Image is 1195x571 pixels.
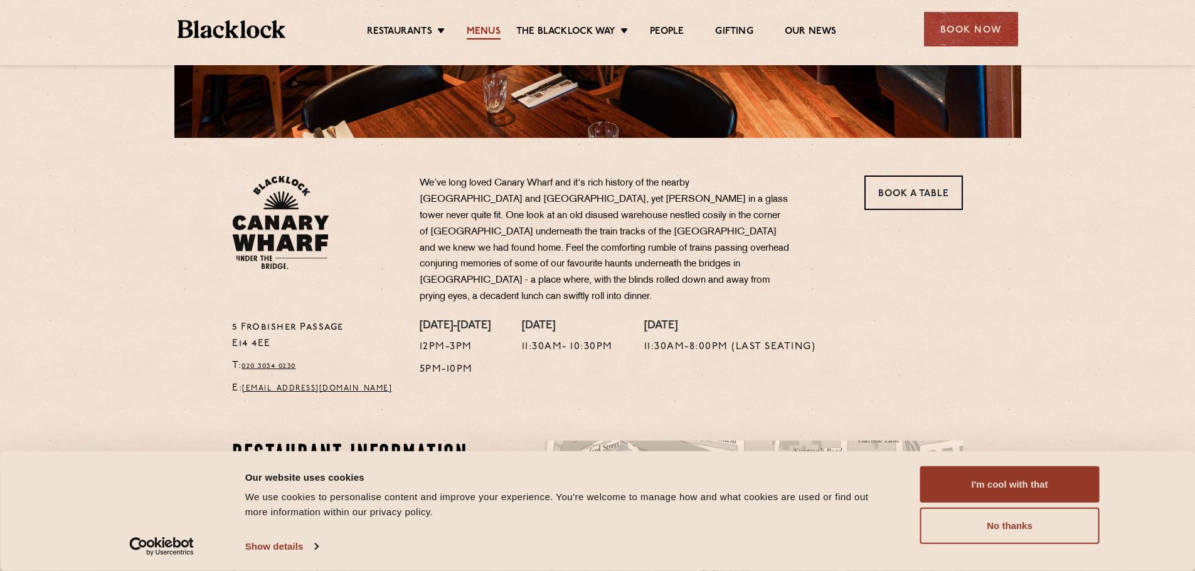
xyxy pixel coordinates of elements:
a: Gifting [715,26,753,39]
div: Our website uses cookies [245,469,892,485]
a: 020 3034 0230 [242,362,296,370]
button: I'm cool with that [920,466,1100,503]
button: No thanks [920,508,1100,544]
img: BL_CW_Logo_Website.svg [232,175,329,270]
p: 5pm-10pm [420,362,491,378]
h4: [DATE] [522,320,613,333]
a: Menus [467,26,501,39]
a: Usercentrics Cookiebot - opens in a new window [107,537,216,556]
p: 11:30am-8:00pm (Last Seating) [644,339,816,355]
p: 12pm-3pm [420,339,491,355]
h2: Restaurant Information [232,441,472,472]
p: T: [232,358,401,374]
p: 11:30am- 10:30pm [522,339,613,355]
a: Our News [785,26,837,39]
h4: [DATE] [644,320,816,333]
a: [EMAIL_ADDRESS][DOMAIN_NAME] [242,385,392,392]
h4: [DATE]-[DATE] [420,320,491,333]
p: E: [232,380,401,397]
a: The Blacklock Way [516,26,615,39]
p: 5 Frobisher Passage E14 4EE [232,320,401,352]
a: Restaurants [367,26,432,39]
a: People [650,26,684,39]
p: We’ve long loved Canary Wharf and it's rich history of the nearby [GEOGRAPHIC_DATA] and [GEOGRAPH... [420,175,790,305]
a: Show details [245,537,318,556]
a: Book a Table [864,175,963,210]
div: We use cookies to personalise content and improve your experience. You're welcome to manage how a... [245,490,892,520]
img: BL_Textured_Logo-footer-cropped.svg [178,20,286,38]
div: Book Now [924,12,1018,46]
